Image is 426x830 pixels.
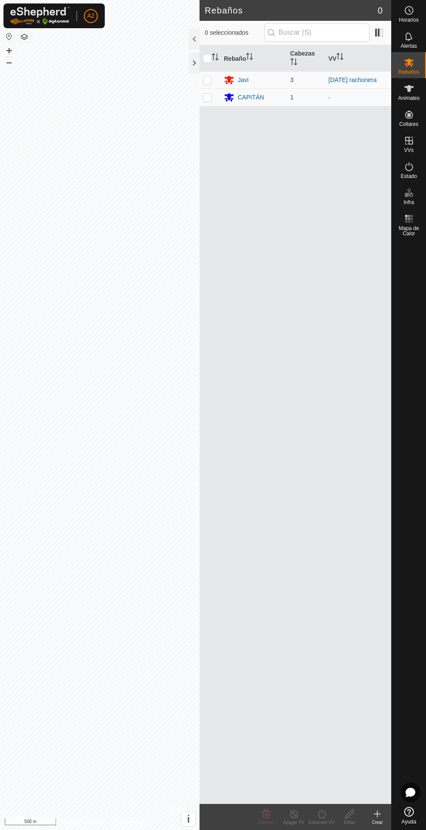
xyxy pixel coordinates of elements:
img: Logotipo de Gallagher [10,7,70,25]
font: VVs [404,147,413,153]
font: Ayuda [402,819,416,825]
font: Cabezas [290,50,315,57]
input: Buscar (S) [264,23,369,42]
button: Restablecer mapa [4,31,14,42]
span: Mapa de Calor [394,226,424,236]
a: Política de Privacidad [55,819,105,827]
font: VV [329,55,337,62]
span: Horarios [399,17,419,23]
font: 0 [378,6,383,15]
button: + [4,46,14,56]
p-sorticon: Activar para ordenar [336,54,343,61]
font: CAPITÁN [238,94,264,101]
font: Encender VV [309,820,335,825]
button: Capas del Mapa [19,32,30,42]
font: Editar [344,820,355,825]
p-sorticon: Activar para ordenar [290,59,297,66]
a: Ayuda [392,804,426,828]
font: – [6,56,12,68]
font: - [329,94,331,101]
button: i [181,812,196,826]
font: Animales [398,95,419,101]
font: 1 [290,94,294,101]
font: 3 [290,76,294,83]
font: Crear [372,820,383,825]
font: Alertas [401,43,417,49]
font: Rebaños [398,69,419,75]
p-sorticon: Activar para ordenar [212,55,219,62]
a: [DATE] rachonera [329,76,377,83]
p-sorticon: Activar para ordenar [246,54,253,61]
font: Collares [399,121,418,127]
font: Rebaño [224,55,246,62]
font: A2 [87,12,94,19]
font: i [187,813,190,825]
font: Rebaños [205,6,243,15]
font: Javi [238,76,249,83]
font: Estado [401,173,417,179]
font: Eliminar [258,820,274,825]
font: Infra [403,199,414,205]
button: – [4,57,14,67]
font: + [6,45,12,56]
font: 0 seleccionados [205,29,248,36]
font: Política de Privacidad [55,820,105,826]
a: Contáctanos [116,819,145,827]
font: Contáctanos [116,820,145,826]
font: Apagar VV [283,820,304,825]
